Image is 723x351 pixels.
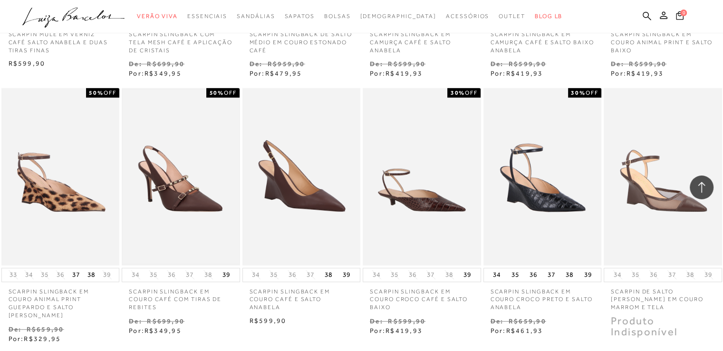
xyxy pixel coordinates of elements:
[364,89,480,264] img: SCARPIN SLINGBACK EM COURO CROCO CAFÉ E SALTO BAIXO
[604,25,722,54] a: SCARPIN SLINGBACK EM COURO ANIMAL PRINT E SALTO BAIXO
[220,268,233,282] button: 39
[586,89,598,96] span: OFF
[340,268,353,282] button: 39
[243,89,360,264] a: SCARPIN SLINGBACK EM COURO CAFÉ E SALTO ANABELA
[509,60,546,68] small: R$599,90
[27,325,64,333] small: R$659,90
[123,89,239,264] a: SCARPIN SLINGBACK EM COURO CAFÉ COM TIRAS DE REBITES
[629,270,642,279] button: 35
[370,270,383,279] button: 34
[450,89,465,96] strong: 30%
[202,270,215,279] button: 38
[627,69,664,77] span: R$419,93
[165,270,178,279] button: 36
[38,270,51,279] button: 35
[527,268,540,282] button: 36
[491,60,504,68] small: De:
[629,60,666,68] small: R$599,90
[147,60,184,68] small: R$699,90
[129,60,142,68] small: De:
[242,282,361,312] p: SCARPIN SLINGBACK EM COURO CAFÉ E SALTO ANABELA
[209,89,224,96] strong: 50%
[363,282,481,312] p: SCARPIN SLINGBACK EM COURO CROCO CAFÉ E SALTO BAIXO
[268,60,305,68] small: R$959,90
[250,317,287,324] span: R$599,90
[137,8,178,25] a: noSubCategoriesText
[360,13,436,19] span: [DEMOGRAPHIC_DATA]
[388,60,425,68] small: R$599,90
[284,8,314,25] a: noSubCategoriesText
[104,89,116,96] span: OFF
[506,327,543,334] span: R$461,93
[54,270,67,279] button: 36
[491,69,543,77] span: Por:
[370,317,383,325] small: De:
[673,10,686,23] button: 0
[491,327,543,334] span: Por:
[509,317,546,325] small: R$659,90
[1,25,120,54] a: SCARPIN MULE EM VERNIZ CAFÉ SALTO ANABELA E DUAS TIRAS FINAS
[484,89,601,264] img: SCARPIN SLINGBACK EM COURO CROCO PRETO E SALTO ANABELA
[605,89,721,264] img: SCARPIN DE SALTO ANABELA EM COURO MARROM E TELA
[24,335,61,342] span: R$329,95
[581,268,594,282] button: 39
[147,317,184,325] small: R$699,90
[370,69,423,77] span: Por:
[129,69,182,77] span: Por:
[386,327,423,334] span: R$419,93
[250,60,263,68] small: De:
[122,25,240,54] a: SCARPIN SLINGBACK COM TELA MESH CAFÉ E APLICAÇÃO DE CRISTAIS
[491,317,504,325] small: De:
[370,60,383,68] small: De:
[571,89,586,96] strong: 30%
[250,69,302,77] span: Por:
[129,327,182,334] span: Por:
[69,268,83,282] button: 37
[242,25,361,54] a: SCARPIN SLINGBACK DE SALTO MÉDIO EM COURO ESTONADO CAFÉ
[506,69,543,77] span: R$419,93
[483,25,602,54] a: SCARPIN SLINGBACK EM CAMURÇA CAFÉ E SALTO BAIXO ANABELA
[483,282,602,312] a: SCARPIN SLINGBACK EM COURO CROCO PRETO E SALTO ANABELA
[9,325,22,333] small: De:
[370,327,423,334] span: Por:
[611,69,664,77] span: Por:
[604,282,722,312] a: SCARPIN DE SALTO [PERSON_NAME] EM COURO MARROM E TELA
[286,270,299,279] button: 36
[680,10,687,16] span: 0
[224,89,237,96] span: OFF
[647,270,660,279] button: 36
[386,69,423,77] span: R$419,93
[85,268,98,282] button: 38
[100,270,114,279] button: 39
[545,268,558,282] button: 37
[237,8,275,25] a: noSubCategoriesText
[9,335,61,342] span: Por:
[446,8,489,25] a: noSubCategoriesText
[137,13,178,19] span: Verão Viva
[237,13,275,19] span: Sandálias
[363,25,481,54] a: SCARPIN SLINGBACK EM CAMURÇA CAFÉ E SALTO ANABELA
[2,89,119,264] img: SCARPIN SLINGBACK EM COURO ANIMAL PRINT GUEPARDO E SALTO ANABELA
[611,315,678,338] span: Produto Indisponível
[563,268,576,282] button: 38
[304,270,317,279] button: 37
[129,317,142,325] small: De:
[702,270,715,279] button: 39
[22,270,36,279] button: 34
[443,270,456,279] button: 38
[89,89,104,96] strong: 50%
[183,270,196,279] button: 37
[424,270,437,279] button: 37
[611,60,624,68] small: De:
[1,282,120,320] a: SCARPIN SLINGBACK EM COURO ANIMAL PRINT GUEPARDO E SALTO [PERSON_NAME]
[406,270,419,279] button: 36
